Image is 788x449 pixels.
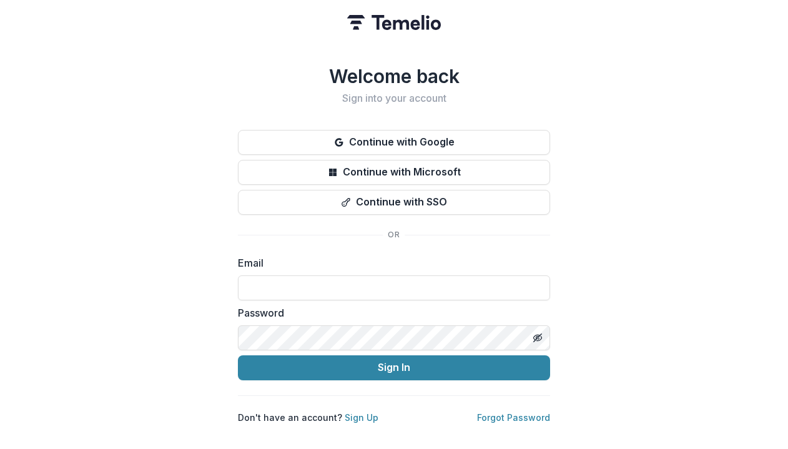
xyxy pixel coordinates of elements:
[345,412,378,423] a: Sign Up
[238,130,550,155] button: Continue with Google
[528,328,548,348] button: Toggle password visibility
[238,255,543,270] label: Email
[347,15,441,30] img: Temelio
[238,305,543,320] label: Password
[238,190,550,215] button: Continue with SSO
[238,411,378,424] p: Don't have an account?
[238,92,550,104] h2: Sign into your account
[238,65,550,87] h1: Welcome back
[238,355,550,380] button: Sign In
[238,160,550,185] button: Continue with Microsoft
[477,412,550,423] a: Forgot Password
